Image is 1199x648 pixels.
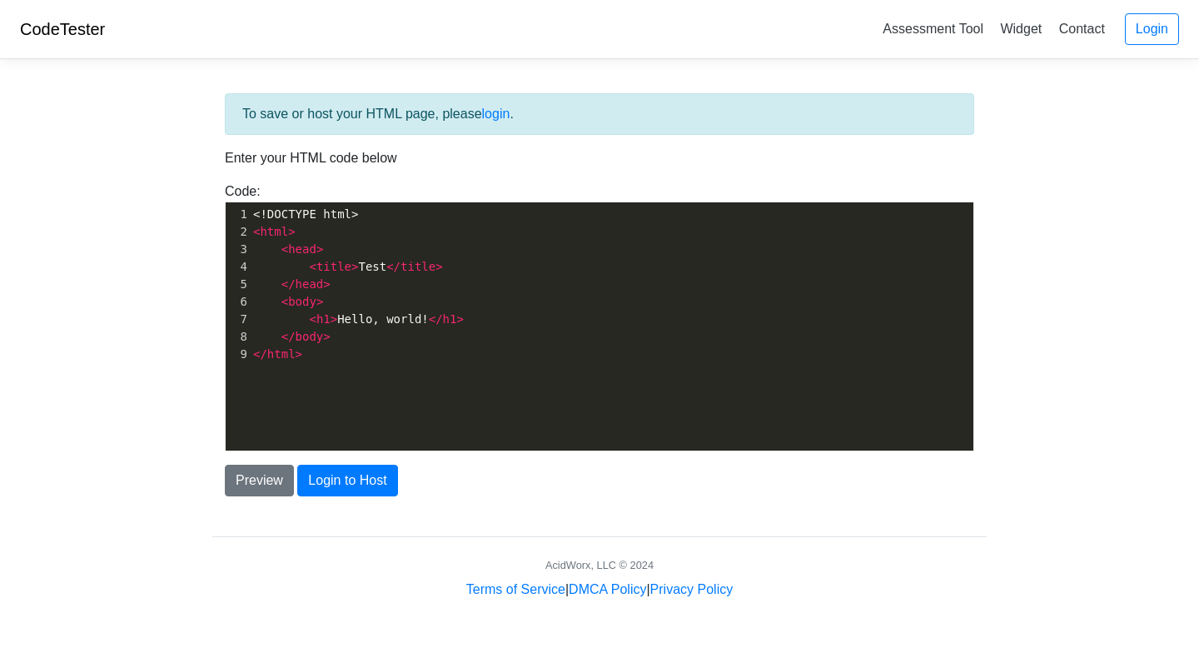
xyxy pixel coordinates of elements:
div: 4 [226,258,250,276]
p: Enter your HTML code below [225,148,974,168]
span: > [351,260,358,273]
span: h1 [443,312,457,326]
span: < [281,242,288,256]
span: < [253,225,260,238]
span: head [288,242,316,256]
span: < [309,312,316,326]
a: Contact [1052,15,1112,42]
span: html [260,225,288,238]
a: Widget [993,15,1048,42]
div: 9 [226,346,250,363]
span: </ [253,347,267,361]
span: Test [253,260,443,273]
div: 1 [226,206,250,223]
a: Privacy Policy [650,582,734,596]
span: h1 [316,312,331,326]
span: body [288,295,316,308]
span: < [281,295,288,308]
span: head [296,277,324,291]
span: > [456,312,463,326]
span: </ [281,330,296,343]
span: > [331,312,337,326]
div: 3 [226,241,250,258]
div: 7 [226,311,250,328]
span: > [323,277,330,291]
span: > [435,260,442,273]
a: Assessment Tool [876,15,990,42]
div: 8 [226,328,250,346]
span: title [316,260,351,273]
div: To save or host your HTML page, please . [225,93,974,135]
button: Preview [225,465,294,496]
span: > [296,347,302,361]
span: > [323,330,330,343]
a: DMCA Policy [569,582,646,596]
div: 2 [226,223,250,241]
span: Hello, world! [253,312,464,326]
span: html [267,347,296,361]
span: > [316,295,323,308]
button: Login to Host [297,465,397,496]
span: <!DOCTYPE html> [253,207,358,221]
a: Login [1125,13,1179,45]
span: </ [429,312,443,326]
div: AcidWorx, LLC © 2024 [545,557,654,573]
span: title [400,260,435,273]
span: body [296,330,324,343]
span: </ [281,277,296,291]
a: CodeTester [20,20,105,38]
div: 5 [226,276,250,293]
span: < [309,260,316,273]
span: > [316,242,323,256]
div: | | [466,580,733,600]
span: </ [386,260,400,273]
a: Terms of Service [466,582,565,596]
div: Code: [212,182,987,451]
div: 6 [226,293,250,311]
span: > [288,225,295,238]
a: login [482,107,510,121]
